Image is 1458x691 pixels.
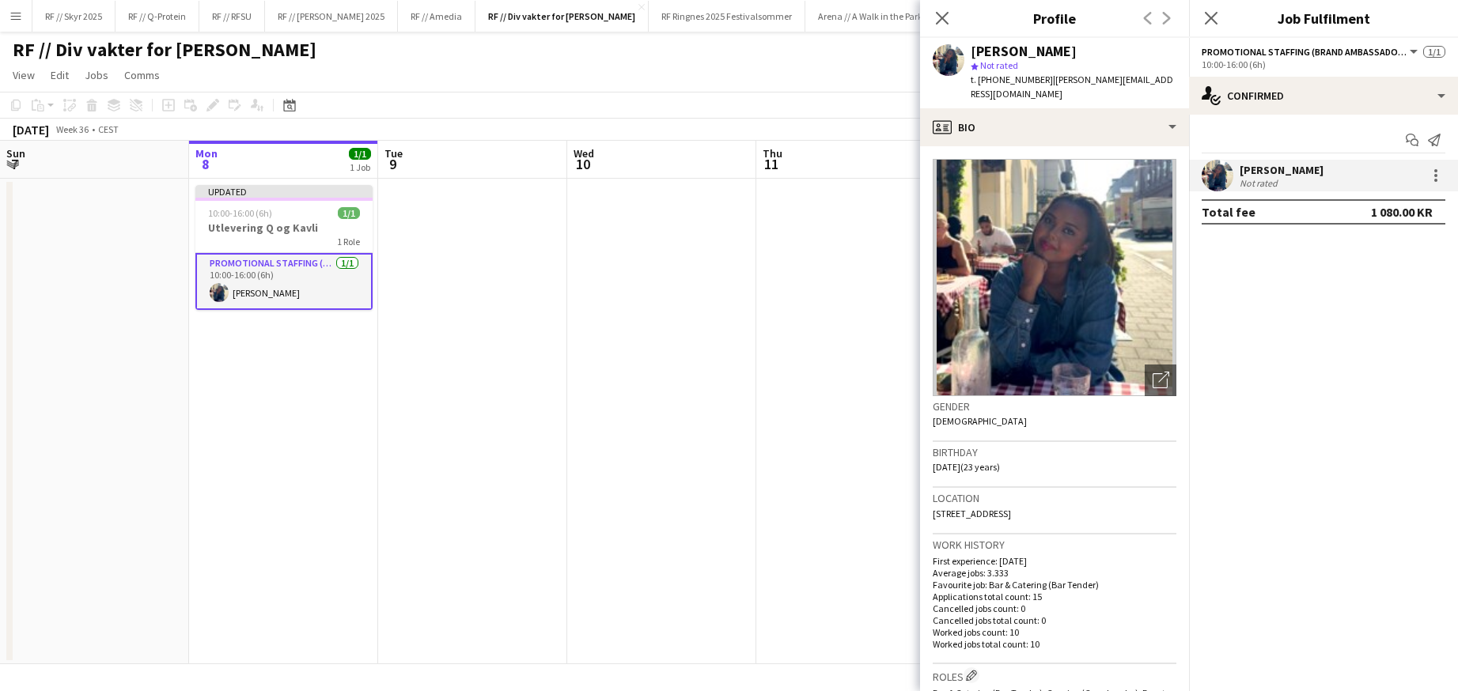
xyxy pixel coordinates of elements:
h3: Roles [933,667,1176,684]
h3: Work history [933,538,1176,552]
span: Promotional Staffing (Brand Ambassadors) [1202,46,1407,58]
div: 10:00-16:00 (6h) [1202,59,1445,70]
div: [DATE] [13,122,49,138]
span: Jobs [85,68,108,82]
span: 7 [4,155,25,173]
div: Open photos pop-in [1145,364,1176,396]
div: Total fee [1202,204,1255,220]
span: Thu [763,146,782,160]
span: Not rated [980,59,1018,71]
app-job-card: Updated10:00-16:00 (6h)1/1Utlevering Q og Kavli1 RolePromotional Staffing (Brand Ambassadors)1/11... [195,185,373,310]
span: [DEMOGRAPHIC_DATA] [933,415,1027,427]
a: Edit [44,65,75,85]
p: Favourite job: Bar & Catering (Bar Tender) [933,579,1176,591]
div: Updated [195,185,373,198]
button: RF Ringnes 2025 Festivalsommer [649,1,805,32]
span: 8 [193,155,218,173]
button: RF // RFSU [199,1,265,32]
div: Bio [920,108,1189,146]
span: Edit [51,68,69,82]
div: [PERSON_NAME] [1240,163,1324,177]
h3: Location [933,491,1176,505]
p: First experience: [DATE] [933,555,1176,567]
h3: Utlevering Q og Kavli [195,221,373,235]
span: Sun [6,146,25,160]
span: 11 [760,155,782,173]
h1: RF // Div vakter for [PERSON_NAME] [13,38,316,62]
div: 1 Job [350,161,370,173]
span: 10:00-16:00 (6h) [208,207,272,219]
p: Cancelled jobs count: 0 [933,602,1176,614]
span: [STREET_ADDRESS] [933,508,1011,519]
button: RF // Skyr 2025 [32,1,116,32]
button: Promotional Staffing (Brand Ambassadors) [1202,46,1420,58]
a: Comms [118,65,166,85]
div: Not rated [1240,177,1281,189]
span: Comms [124,68,160,82]
p: Cancelled jobs total count: 0 [933,614,1176,626]
p: Applications total count: 15 [933,591,1176,602]
p: Worked jobs count: 10 [933,626,1176,638]
div: CEST [98,123,119,135]
span: View [13,68,35,82]
button: Arena // A Walk in the Park 2025 [805,1,956,32]
span: 1/1 [349,148,371,160]
h3: Profile [920,8,1189,28]
span: t. [PHONE_NUMBER] [971,74,1053,85]
span: Wed [574,146,594,160]
span: Mon [195,146,218,160]
span: Week 36 [52,123,92,135]
a: Jobs [78,65,115,85]
div: 1 080.00 KR [1371,204,1433,220]
span: 1 Role [337,236,360,247]
span: 9 [382,155,403,173]
div: Confirmed [1189,77,1458,115]
span: 1/1 [1423,46,1445,58]
button: RF // Amedia [398,1,475,32]
a: View [6,65,41,85]
app-card-role: Promotional Staffing (Brand Ambassadors)1/110:00-16:00 (6h)[PERSON_NAME] [195,253,373,310]
h3: Gender [933,399,1176,413]
div: [PERSON_NAME] [971,44,1077,59]
h3: Birthday [933,445,1176,459]
span: [DATE] (23 years) [933,461,1000,473]
p: Worked jobs total count: 10 [933,638,1176,650]
button: RF // Div vakter for [PERSON_NAME] [475,1,649,32]
button: RF // [PERSON_NAME] 2025 [265,1,398,32]
span: 1/1 [338,207,360,219]
span: 10 [571,155,594,173]
img: Crew avatar or photo [933,159,1176,396]
span: Tue [384,146,403,160]
h3: Job Fulfilment [1189,8,1458,28]
span: | [PERSON_NAME][EMAIL_ADDRESS][DOMAIN_NAME] [971,74,1173,100]
p: Average jobs: 3.333 [933,567,1176,579]
button: RF // Q-Protein [116,1,199,32]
